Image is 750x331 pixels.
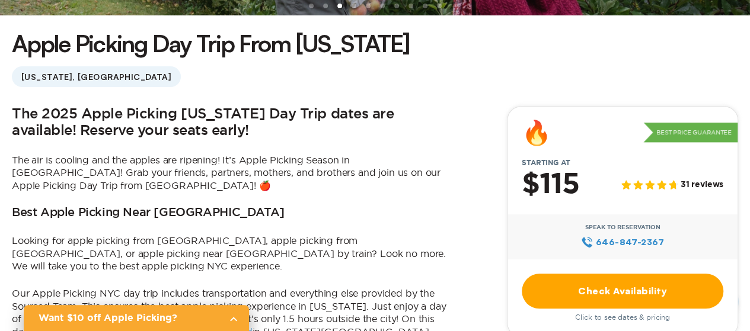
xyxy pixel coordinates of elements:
[12,154,454,192] p: The air is cooling and the apples are ripening! It’s Apple Picking Season in [GEOGRAPHIC_DATA]! G...
[39,311,219,325] h2: Want $10 off Apple Picking?
[522,274,723,308] a: Check Availability
[681,180,723,190] span: 31 reviews
[12,106,454,140] h2: The 2025 Apple Picking [US_STATE] Day Trip dates are available! Reserve your seats early!
[12,206,285,220] h3: Best Apple Picking Near [GEOGRAPHIC_DATA]
[522,169,579,200] h2: $115
[596,236,664,249] span: 646‍-847‍-2367
[408,4,413,8] li: slide item 8
[366,4,371,8] li: slide item 5
[323,4,328,8] li: slide item 2
[309,4,314,8] li: slide item 1
[522,121,551,144] div: 🔥
[337,4,342,8] li: slide item 3
[12,234,454,273] p: Looking for apple picking from [GEOGRAPHIC_DATA], apple picking from [GEOGRAPHIC_DATA], or apple ...
[581,236,663,249] a: 646‍-847‍-2367
[575,313,670,322] span: Click to see dates & pricing
[12,66,181,87] span: [US_STATE], [GEOGRAPHIC_DATA]
[352,4,356,8] li: slide item 4
[437,4,442,8] li: slide item 10
[423,4,427,8] li: slide item 9
[585,224,660,231] span: Speak to Reservation
[12,27,410,59] h1: Apple Picking Day Trip From [US_STATE]
[24,305,249,331] a: Want $10 off Apple Picking?
[643,123,738,143] p: Best Price Guarantee
[380,4,385,8] li: slide item 6
[508,159,584,167] span: Starting at
[394,4,399,8] li: slide item 7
